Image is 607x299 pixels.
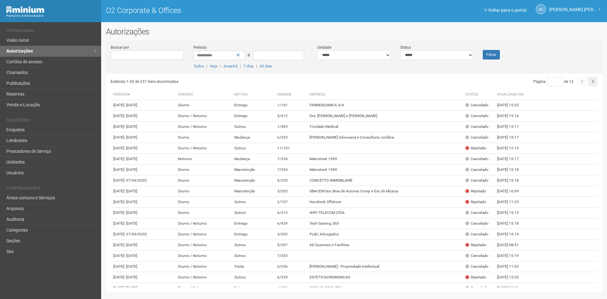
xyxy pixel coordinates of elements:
td: Entrega [232,229,275,240]
td: [DATE] [111,175,175,186]
span: - [DATE] [124,189,137,193]
div: Cancelado [465,253,488,259]
td: Diurno / Noturno [175,251,232,261]
td: 6/315 [275,208,307,218]
div: Cancelado [465,210,488,215]
td: Dra. [PERSON_NAME] e [PERSON_NAME] [307,111,463,121]
th: Unidade [275,90,307,100]
a: Voltar para o portal [484,8,526,13]
td: [DATE] 15:17 [494,132,529,143]
td: 3/203 [275,186,307,197]
span: - [DATE] [124,114,137,118]
span: - [DATE] [124,253,137,258]
label: Período [193,45,207,50]
td: WIPI TELECOM LTDA [307,208,463,218]
div: Cancelado [465,167,488,172]
td: [DATE] 11:25 [494,197,529,208]
button: Filtrar [483,50,500,59]
div: Cancelado [465,113,488,119]
td: 4/202 [275,229,307,240]
td: FARMOQUIMICA S/A [307,100,463,111]
td: Diurno [175,197,232,208]
td: 5/220 [275,175,307,186]
th: Período [111,90,175,100]
td: [DATE] [111,197,175,208]
td: [DATE] 08:51 [494,240,529,251]
td: Trindade Medical [307,121,463,132]
div: Cancelado [465,232,488,237]
td: [DATE] 15:19 [494,251,529,261]
td: Outros [232,197,275,208]
td: [PERSON_NAME] Advocacia e Consultoria Jurídica [307,132,463,143]
td: [DATE] [111,132,175,143]
td: [DATE] 15:18 [494,165,529,175]
a: AC [536,4,546,14]
td: Outros [232,251,275,261]
td: Diurno / Noturno [175,143,232,154]
th: Status [463,90,494,100]
td: Diurno [175,208,232,218]
td: [DATE] [111,208,175,218]
span: | [206,64,207,68]
td: SBACEM Soc Bras de Autores Comp e Esc de Música [307,186,463,197]
li: Operacional [6,28,96,35]
td: [DATE] [111,229,175,240]
h1: O2 Corporate & Offices [106,6,349,15]
span: - 27/09/9202 [124,232,147,236]
td: Mainstreet 1999 [307,165,463,175]
span: - 07/06/5202 [124,178,147,183]
td: 7/253 [275,251,307,261]
td: [DATE] 15:35 [494,272,529,283]
td: [DATE] [111,261,175,272]
td: [DATE] 15:52 [494,100,529,111]
h2: Autorizações [106,27,602,36]
label: Buscar por [111,45,129,50]
td: Diurno [175,165,232,175]
td: Outros [232,240,275,251]
span: - [DATE] [124,135,137,140]
span: | [220,64,221,68]
td: [DATE] 15:17 [494,121,529,132]
td: CONCETTO IMMOBILIARE [307,175,463,186]
span: - [DATE] [124,103,137,107]
span: - [DATE] [124,124,137,129]
td: Diurno [175,100,232,111]
td: [DATE] [111,218,175,229]
th: Atualizado em [494,90,529,100]
td: Diurno [175,132,232,143]
td: Tech Gaming 360 [307,218,463,229]
a: Hoje [210,64,218,68]
a: 30 dias [260,64,272,68]
div: Rejeitado [465,189,486,194]
td: 1/403 [275,121,307,132]
div: Rejeitado [465,199,486,205]
td: 2/107 [275,197,307,208]
td: Manutenção [232,165,275,175]
td: [DATE] [111,154,175,165]
td: [DATE] 16:09 [494,186,529,197]
td: Manutenção [232,175,275,186]
span: Página de 12 [533,79,573,84]
td: Outros [232,272,275,283]
td: Entrega [232,111,275,121]
td: 5/207 [275,240,307,251]
span: - [DATE] [124,210,137,215]
img: Minium [6,6,44,13]
td: Entrega [232,100,275,111]
td: [PERSON_NAME] - Propriedade Intelectual [307,261,463,272]
td: PL&C Advogados [307,229,463,240]
td: Mudança [232,154,275,165]
td: [DATE] [111,100,175,111]
td: 7/334 [275,154,307,165]
td: [DATE] [111,283,175,294]
td: Diurno / Noturno [175,240,232,251]
td: [DATE] 15:13 [494,208,529,218]
td: [DATE] [111,272,175,283]
td: Diurno [175,186,232,197]
span: - [DATE] [124,264,137,269]
td: Entrega [232,218,275,229]
th: Empresa [307,90,463,100]
a: Amanhã [224,64,237,68]
label: Unidade [317,45,331,50]
span: a [248,52,250,57]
